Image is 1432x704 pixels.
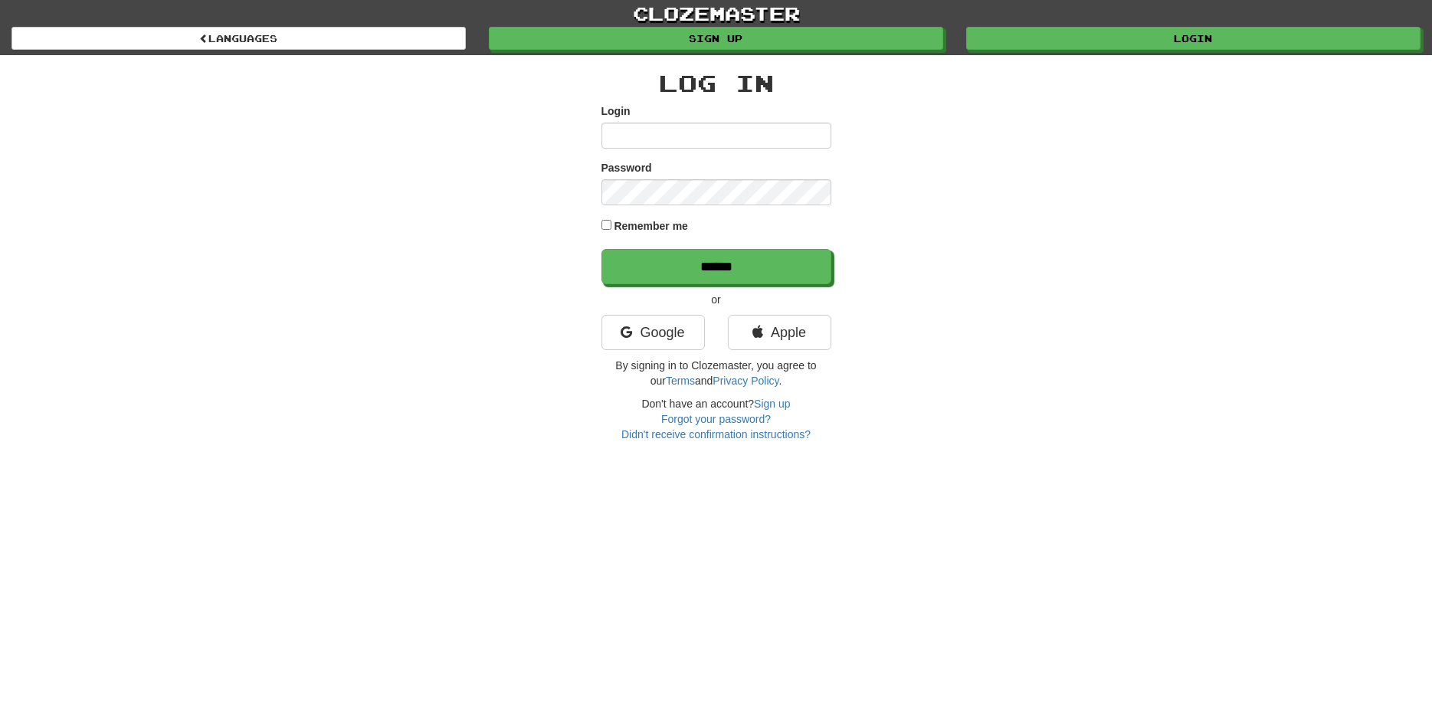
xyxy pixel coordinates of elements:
h2: Log In [601,70,831,96]
a: Privacy Policy [713,375,778,387]
a: Languages [11,27,466,50]
a: Terms [666,375,695,387]
p: or [601,292,831,307]
a: Google [601,315,705,350]
a: Sign up [754,398,790,410]
a: Apple [728,315,831,350]
a: Sign up [489,27,943,50]
div: Don't have an account? [601,396,831,442]
label: Password [601,160,652,175]
label: Remember me [614,218,688,234]
p: By signing in to Clozemaster, you agree to our and . [601,358,831,388]
a: Didn't receive confirmation instructions? [621,428,811,440]
label: Login [601,103,631,119]
a: Forgot your password? [661,413,771,425]
a: Login [966,27,1421,50]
